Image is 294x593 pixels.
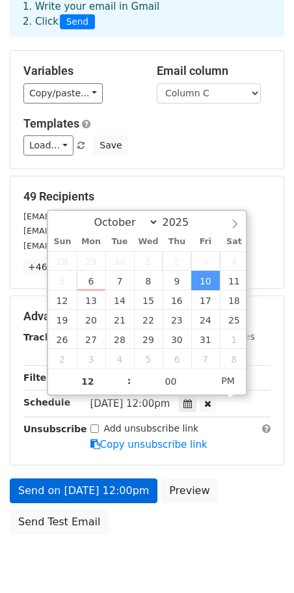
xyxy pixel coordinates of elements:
span: November 2, 2025 [48,349,77,368]
span: Tue [105,238,134,246]
small: [EMAIL_ADDRESS][DOMAIN_NAME] [23,241,168,251]
span: October 29, 2025 [134,329,163,349]
button: Save [94,135,127,156]
span: Fri [191,238,220,246]
small: [EMAIL_ADDRESS][DOMAIN_NAME] [23,212,168,221]
span: September 29, 2025 [77,251,105,271]
strong: Filters [23,372,57,383]
a: Copy/paste... [23,83,103,103]
span: October 3, 2025 [191,251,220,271]
h5: Variables [23,64,137,78]
span: October 6, 2025 [77,271,105,290]
span: October 14, 2025 [105,290,134,310]
input: Year [159,216,206,228]
h5: Email column [157,64,271,78]
span: October 8, 2025 [134,271,163,290]
span: [DATE] 12:00pm [90,398,170,409]
span: Sun [48,238,77,246]
span: October 26, 2025 [48,329,77,349]
span: October 12, 2025 [48,290,77,310]
input: Hour [48,368,127,394]
span: November 6, 2025 [163,349,191,368]
span: October 17, 2025 [191,290,220,310]
span: November 3, 2025 [77,349,105,368]
a: Load... [23,135,73,156]
span: November 1, 2025 [220,329,248,349]
span: October 2, 2025 [163,251,191,271]
span: October 25, 2025 [220,310,248,329]
span: October 20, 2025 [77,310,105,329]
span: October 15, 2025 [134,290,163,310]
h5: Advanced [23,309,271,324]
iframe: Chat Widget [229,531,294,593]
span: Send [60,14,95,30]
span: September 28, 2025 [48,251,77,271]
span: October 18, 2025 [220,290,248,310]
span: September 30, 2025 [105,251,134,271]
span: Wed [134,238,163,246]
span: November 5, 2025 [134,349,163,368]
a: Preview [161,478,218,503]
span: October 24, 2025 [191,310,220,329]
span: Sat [220,238,248,246]
span: November 8, 2025 [220,349,248,368]
span: November 4, 2025 [105,349,134,368]
a: Send on [DATE] 12:00pm [10,478,157,503]
span: Click to toggle [210,368,246,394]
span: October 4, 2025 [220,251,248,271]
a: +46 more [23,259,78,275]
strong: Unsubscribe [23,424,87,434]
span: October 19, 2025 [48,310,77,329]
span: October 9, 2025 [163,271,191,290]
h5: 49 Recipients [23,189,271,204]
span: Thu [163,238,191,246]
span: October 16, 2025 [163,290,191,310]
span: October 31, 2025 [191,329,220,349]
strong: Schedule [23,397,70,407]
span: October 23, 2025 [163,310,191,329]
input: Minute [131,368,211,394]
label: Add unsubscribe link [104,422,199,435]
a: Copy unsubscribe link [90,439,207,450]
span: October 1, 2025 [134,251,163,271]
span: October 21, 2025 [105,310,134,329]
strong: Tracking [23,332,67,342]
small: [EMAIL_ADDRESS][DOMAIN_NAME] [23,226,168,236]
span: October 7, 2025 [105,271,134,290]
span: October 22, 2025 [134,310,163,329]
a: Send Test Email [10,510,109,534]
span: : [127,368,131,394]
span: October 13, 2025 [77,290,105,310]
span: Mon [77,238,105,246]
span: October 30, 2025 [163,329,191,349]
span: October 11, 2025 [220,271,248,290]
span: October 10, 2025 [191,271,220,290]
label: UTM Codes [204,330,254,344]
span: October 5, 2025 [48,271,77,290]
span: October 28, 2025 [105,329,134,349]
a: Templates [23,117,79,130]
span: November 7, 2025 [191,349,220,368]
span: October 27, 2025 [77,329,105,349]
